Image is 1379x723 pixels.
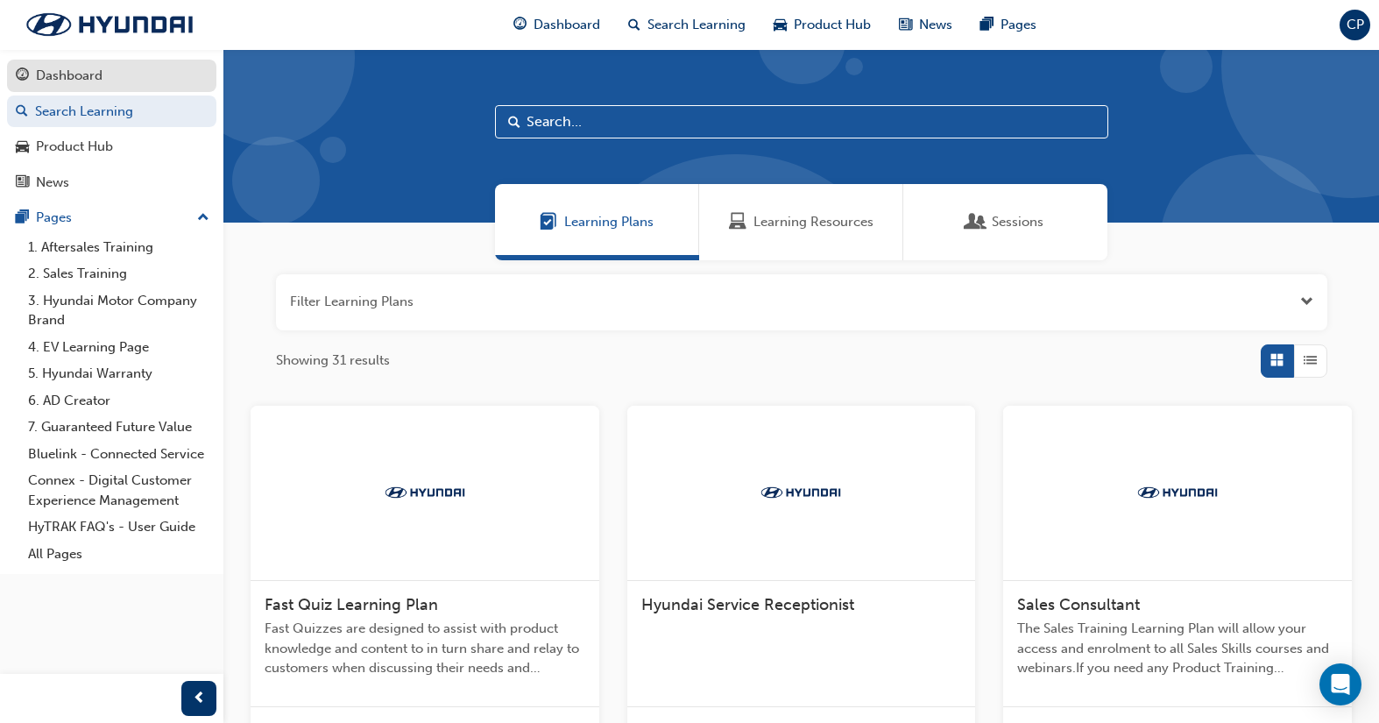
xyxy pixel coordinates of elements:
button: Open the filter [1300,292,1313,312]
div: Pages [36,208,72,228]
a: Bluelink - Connected Service [21,441,216,468]
span: Hyundai Service Receptionist [641,595,854,614]
a: Product Hub [7,131,216,163]
span: guage-icon [16,68,29,84]
a: Search Learning [7,96,216,128]
span: up-icon [197,207,209,230]
button: Pages [7,202,216,234]
a: 1. Aftersales Training [21,234,216,261]
span: guage-icon [513,14,527,36]
span: Pages [1001,15,1036,35]
img: Trak [753,484,849,501]
span: Sales Consultant [1017,595,1140,614]
span: search-icon [628,14,640,36]
span: Sessions [992,212,1043,232]
a: news-iconNews [885,7,966,43]
input: Search... [495,105,1108,138]
div: Product Hub [36,137,113,157]
a: guage-iconDashboard [499,7,614,43]
a: Connex - Digital Customer Experience Management [21,467,216,514]
a: 5. Hyundai Warranty [21,360,216,387]
a: pages-iconPages [966,7,1050,43]
span: Learning Plans [540,212,557,232]
a: 4. EV Learning Page [21,334,216,361]
a: 7. Guaranteed Future Value [21,414,216,441]
div: News [36,173,69,193]
a: All Pages [21,541,216,568]
a: 6. AD Creator [21,387,216,415]
button: CP [1340,10,1370,40]
span: Search Learning [647,15,746,35]
span: news-icon [899,14,912,36]
span: pages-icon [16,210,29,226]
span: Search [508,112,520,132]
span: news-icon [16,175,29,191]
span: car-icon [16,139,29,155]
span: Showing 31 results [276,351,390,371]
a: Learning ResourcesLearning Resources [699,184,903,260]
span: search-icon [16,104,28,120]
img: Trak [9,6,210,43]
span: Learning Resources [729,212,746,232]
span: List [1304,351,1317,371]
a: News [7,167,216,199]
div: Dashboard [36,66,103,86]
span: Fast Quizzes are designed to assist with product knowledge and content to in turn share and relay... [265,619,585,678]
span: News [919,15,952,35]
span: Grid [1270,351,1284,371]
span: Product Hub [794,15,871,35]
span: CP [1347,15,1364,35]
span: pages-icon [980,14,994,36]
span: Learning Plans [564,212,654,232]
img: Trak [377,484,473,501]
a: Learning PlansLearning Plans [495,184,699,260]
a: Dashboard [7,60,216,92]
a: SessionsSessions [903,184,1107,260]
a: car-iconProduct Hub [760,7,885,43]
img: Trak [1129,484,1226,501]
span: Sessions [967,212,985,232]
div: Open Intercom Messenger [1319,663,1361,705]
span: Learning Resources [753,212,873,232]
a: HyTRAK FAQ's - User Guide [21,514,216,541]
button: DashboardSearch LearningProduct HubNews [7,56,216,202]
a: 3. Hyundai Motor Company Brand [21,287,216,334]
span: car-icon [774,14,787,36]
a: search-iconSearch Learning [614,7,760,43]
span: The Sales Training Learning Plan will allow your access and enrolment to all Sales Skills courses... [1017,619,1338,678]
span: Dashboard [534,15,600,35]
span: prev-icon [193,688,206,710]
a: 2. Sales Training [21,260,216,287]
span: Fast Quiz Learning Plan [265,595,438,614]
